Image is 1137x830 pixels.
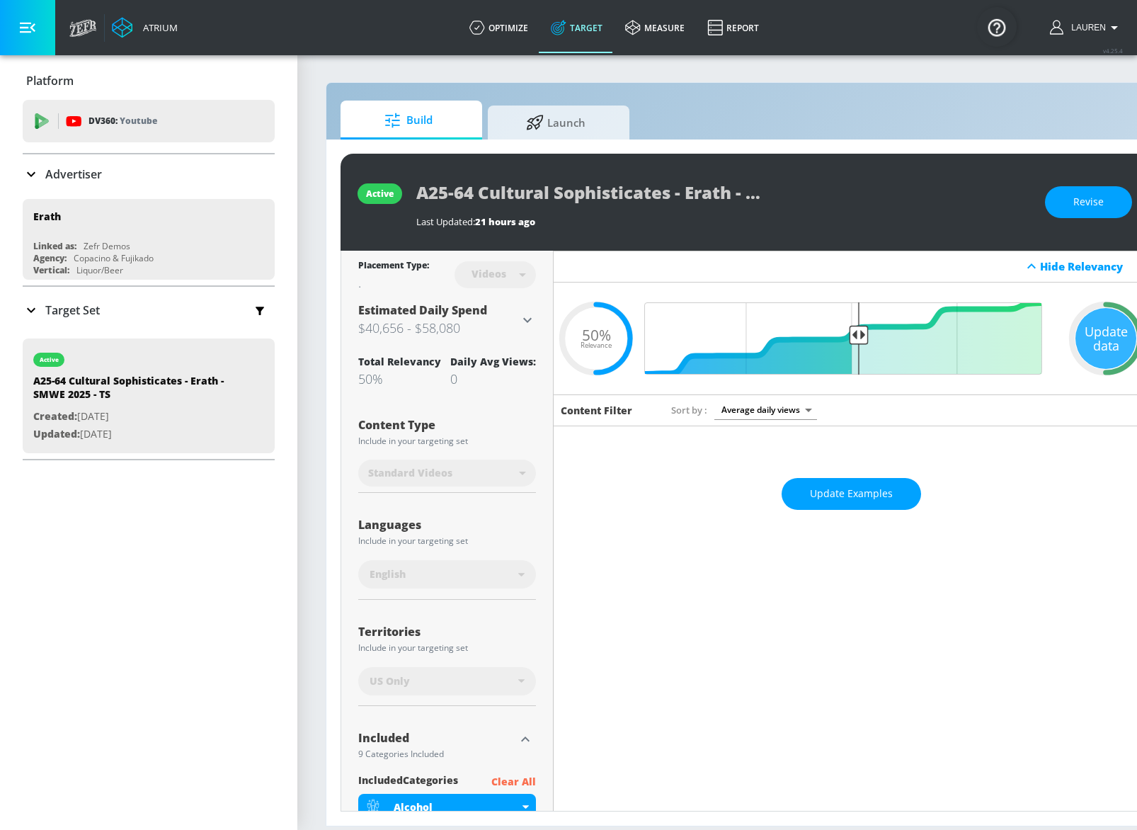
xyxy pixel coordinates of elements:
span: 21 hours ago [475,215,535,228]
p: Clear All [491,773,536,791]
div: 9 Categories Included [358,750,515,758]
span: 50% [582,327,611,342]
div: Included [358,732,515,744]
span: Created: [33,409,77,423]
div: Include in your targeting set [358,437,536,445]
div: Videos [464,268,513,280]
div: Alcohol [358,794,536,819]
div: Include in your targeting set [358,644,536,652]
a: Atrium [112,17,178,38]
div: Copacino & Fujikado [74,252,154,264]
div: Placement Type: [358,259,429,274]
div: Update data [1075,308,1136,369]
div: activeA25-64 Cultural Sophisticates - Erath - SMWE 2025 - TSCreated:[DATE]Updated:[DATE] [23,339,275,453]
a: optimize [458,2,539,53]
div: Erath [33,210,61,223]
span: English [370,567,406,581]
div: active [366,188,394,200]
div: Liquor/Beer [76,264,123,276]
div: 0 [450,370,536,387]
h3: $40,656 - $58,080 [358,318,519,338]
p: Target Set [45,302,100,318]
div: ErathLinked as:Zefr DemosAgency:Copacino & FujikadoVertical:Liquor/Beer [23,199,275,280]
p: [DATE] [33,408,232,426]
div: Zefr Demos [84,240,130,252]
p: [DATE] [33,426,232,443]
span: Estimated Daily Spend [358,302,487,318]
span: Revise [1073,193,1104,211]
button: Revise [1045,186,1132,218]
span: Standard Videos [368,466,452,480]
div: Vertical: [33,264,69,276]
button: Update Examples [782,478,921,510]
div: Target Set [23,287,275,334]
span: US Only [370,674,410,688]
div: Content Type [358,419,536,431]
div: US Only [358,667,536,695]
div: Agency: [33,252,67,264]
div: Last Updated: [416,215,1031,228]
div: Platform [23,61,275,101]
div: Territories [358,626,536,637]
div: Languages [358,519,536,530]
p: Youtube [120,113,157,128]
span: v 4.25.4 [1103,47,1123,55]
div: Include in your targeting set [358,537,536,545]
button: Lauren [1050,19,1123,36]
span: Updated: [33,427,80,440]
span: login as: lauren.bacher@zefr.com [1065,23,1106,33]
a: Target [539,2,614,53]
div: Average daily views [714,400,817,419]
p: DV360: [88,113,157,129]
div: Estimated Daily Spend$40,656 - $58,080 [358,302,536,338]
div: Daily Avg Views: [450,355,536,368]
span: included Categories [358,773,458,791]
div: DV360: Youtube [23,100,275,142]
h6: Content Filter [561,404,632,417]
span: Sort by [671,404,707,416]
div: 50% [358,370,441,387]
div: A25-64 Cultural Sophisticates - Erath - SMWE 2025 - TS [33,374,232,408]
span: Launch [502,106,610,140]
span: Build [355,103,462,137]
button: Open Resource Center [977,7,1017,47]
p: Advertiser [45,166,102,182]
div: Atrium [137,21,178,34]
div: active [40,356,59,363]
div: Advertiser [23,154,275,194]
a: Report [696,2,770,53]
span: Relevance [581,342,612,349]
div: Linked as: [33,240,76,252]
input: Final Threshold [653,302,1049,375]
a: measure [614,2,696,53]
div: English [358,560,536,589]
span: Update Examples [810,485,893,503]
p: Platform [26,73,74,89]
div: Alcohol [394,800,519,814]
div: Total Relevancy [358,355,441,368]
